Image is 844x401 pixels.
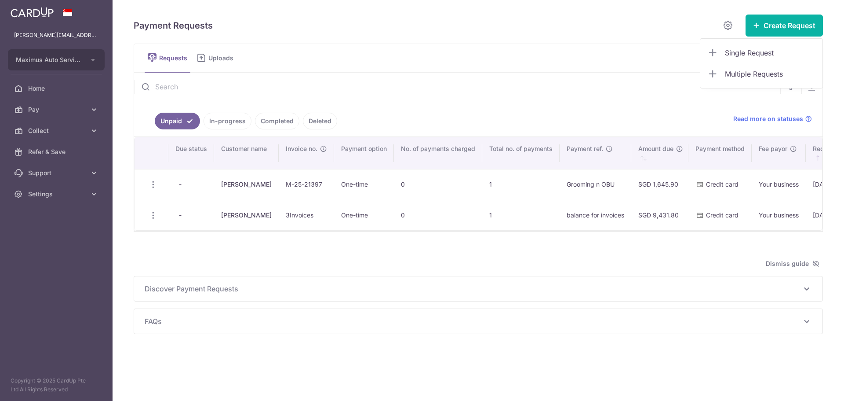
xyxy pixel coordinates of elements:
span: Maximus Auto Services Pte Ltd [16,55,81,64]
th: Fee payor [752,137,806,169]
th: Amount due : activate to sort column ascending [631,137,688,169]
button: Maximus Auto Services Pte Ltd [8,49,105,70]
a: In-progress [204,113,251,129]
span: Amount due [638,144,673,153]
td: 0 [394,169,482,200]
td: [PERSON_NAME] [214,200,279,231]
td: balance for invoices [560,200,631,231]
td: One-time [334,169,394,200]
span: Credit card [706,180,738,188]
span: Support [28,169,86,177]
td: SGD 9,431.80 [631,200,688,231]
td: M-25-21397 [279,169,334,200]
span: Settings [28,190,86,199]
td: 1 [482,169,560,200]
input: Search [134,73,780,101]
span: Home [28,84,86,93]
ul: Create Request [700,38,823,88]
td: 1 [482,200,560,231]
span: Invoice no. [286,144,317,153]
th: Payment ref. [560,137,631,169]
th: Payment option [334,137,394,169]
span: Single Request [725,48,815,58]
span: Requests [159,54,190,63]
span: Fee payor [759,144,787,153]
span: FAQs [145,316,801,327]
a: Uploads [194,44,240,72]
th: No. of payments charged [394,137,482,169]
span: Payment ref. [567,144,603,153]
span: Refer & Save [28,147,86,156]
span: No. of payments charged [401,144,475,153]
th: Due status [168,137,214,169]
th: Total no. of payments [482,137,560,169]
span: Collect [28,126,86,135]
td: 3Invoices [279,200,334,231]
td: Grooming n OBU [560,169,631,200]
a: Requests [145,44,190,72]
th: Customer name [214,137,279,169]
p: Discover Payment Requests [145,283,812,294]
span: Your business [759,180,799,188]
td: One-time [334,200,394,231]
span: Total no. of payments [489,144,553,153]
span: Dismiss guide [766,258,819,269]
th: Payment method [688,137,752,169]
span: Multiple Requests [725,69,815,79]
a: Multiple Requests [700,63,822,85]
span: Uploads [208,54,240,63]
a: Completed [255,113,299,129]
img: CardUp [11,7,54,18]
button: Create Request [746,15,823,37]
span: Read more on statuses [733,114,803,123]
td: SGD 1,645.90 [631,169,688,200]
span: Payment option [341,144,387,153]
span: Pay [28,105,86,114]
a: Read more on statuses [733,114,812,123]
h5: Payment Requests [134,18,213,33]
a: Unpaid [155,113,200,129]
td: [PERSON_NAME] [214,169,279,200]
p: [PERSON_NAME][EMAIL_ADDRESS][DOMAIN_NAME] [14,31,98,40]
a: Deleted [303,113,337,129]
th: Invoice no. [279,137,334,169]
a: Single Request [700,42,822,63]
p: FAQs [145,316,812,327]
span: Credit card [706,211,738,219]
span: Discover Payment Requests [145,283,801,294]
td: 0 [394,200,482,231]
span: - [175,178,185,191]
span: - [175,209,185,221]
span: Your business [759,211,799,219]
